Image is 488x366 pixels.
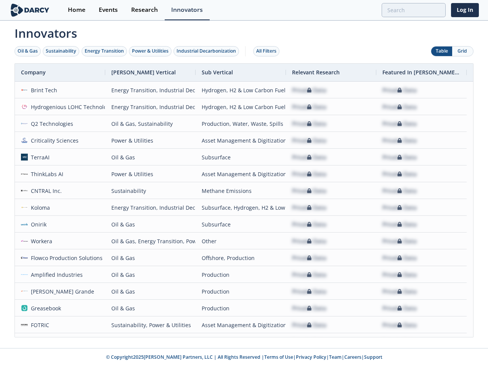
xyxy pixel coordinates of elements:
[292,317,326,333] div: Private Data
[452,47,473,56] button: Grid
[21,221,28,228] img: 59af668a-fbed-4df3-97e9-ea1e956a6472
[202,183,280,199] div: Methane Emissions
[292,166,326,182] div: Private Data
[21,238,28,244] img: a6a7813e-09ba-43d3-9dde-1ade15d6a3a4
[111,183,189,199] div: Sustainability
[292,216,326,233] div: Private Data
[111,216,189,233] div: Oil & Gas
[111,149,189,165] div: Oil & Gas
[111,266,189,283] div: Oil & Gas
[21,87,28,93] img: f06b7f28-bf61-405b-8dcc-f856dcd93083
[21,170,28,177] img: cea6cb8d-c661-4e82-962b-34554ec2b6c9
[9,3,51,17] img: logo-wide.svg
[292,266,326,283] div: Private Data
[292,82,326,98] div: Private Data
[21,120,28,127] img: 103d4dfa-2e10-4df7-9c1d-60a09b3f591e
[202,166,280,182] div: Asset Management & Digitization
[202,149,280,165] div: Subsurface
[21,69,46,76] span: Company
[28,250,103,266] div: Flowco Production Solutions
[382,69,461,76] span: Featured In [PERSON_NAME] Live
[131,7,158,13] div: Research
[21,271,28,278] img: 975fd072-4f33-424c-bfc0-4ca45b1e322c
[111,199,189,216] div: Energy Transition, Industrial Decarbonization, Oil & Gas
[202,300,280,316] div: Production
[28,283,95,300] div: [PERSON_NAME] Grande
[18,48,38,55] div: Oil & Gas
[21,103,28,110] img: 637fdeb2-050e-438a-a1bd-d39c97baa253
[344,354,361,360] a: Careers
[292,283,326,300] div: Private Data
[111,317,189,333] div: Sustainability, Power & Utilities
[202,233,280,249] div: Other
[21,254,28,261] img: 1619202337518-flowco_logo_lt_medium.png
[21,187,28,194] img: 8ac11fb0-5ce6-4062-9e23-88b7456ac0af
[382,3,446,17] input: Advanced Search
[111,166,189,182] div: Power & Utilities
[177,48,236,55] div: Industrial Decarbonization
[253,46,279,56] button: All Filters
[202,317,280,333] div: Asset Management & Digitization, Methane Emissions
[28,199,50,216] div: Koloma
[28,334,68,350] div: Atomic47 Labs
[111,69,176,76] span: [PERSON_NAME] Vertical
[202,283,280,300] div: Production
[382,233,417,249] div: Private Data
[202,116,280,132] div: Production, Water, Waste, Spills
[129,46,172,56] button: Power & Utilities
[21,154,28,161] img: a0df43f8-31b4-4ea9-a991-6b2b5c33d24c
[111,132,189,149] div: Power & Utilities
[202,99,280,115] div: Hydrogen, H2 & Low Carbon Fuels
[111,116,189,132] div: Oil & Gas, Sustainability
[292,233,326,249] div: Private Data
[111,283,189,300] div: Oil & Gas
[382,199,417,216] div: Private Data
[292,300,326,316] div: Private Data
[382,99,417,115] div: Private Data
[202,334,280,350] div: Asset Management & Digitization
[202,250,280,266] div: Offshore, Production
[264,354,293,360] a: Terms of Use
[292,250,326,266] div: Private Data
[296,354,326,360] a: Privacy Policy
[382,82,417,98] div: Private Data
[451,3,479,17] a: Log In
[171,7,203,13] div: Innovators
[173,46,239,56] button: Industrial Decarbonization
[382,216,417,233] div: Private Data
[382,334,417,350] div: Private Data
[292,69,340,76] span: Relevant Research
[11,354,477,361] p: © Copyright 2025 [PERSON_NAME] Partners, LLC | All Rights Reserved | | | | |
[28,149,50,165] div: TerraAI
[382,149,417,165] div: Private Data
[132,48,169,55] div: Power & Utilities
[85,48,124,55] div: Energy Transition
[28,82,58,98] div: Brint Tech
[21,204,28,211] img: 27540aad-f8b7-4d29-9f20-5d378d121d15
[9,21,479,42] span: Innovators
[28,99,117,115] div: Hydrogenious LOHC Technologies
[382,132,417,149] div: Private Data
[43,46,79,56] button: Sustainability
[111,233,189,249] div: Oil & Gas, Energy Transition, Power & Utilities
[28,317,50,333] div: FOTRIC
[82,46,127,56] button: Energy Transition
[21,288,28,295] img: 1673545069310-mg.jpg
[431,47,452,56] button: Table
[292,149,326,165] div: Private Data
[292,183,326,199] div: Private Data
[99,7,118,13] div: Events
[382,250,417,266] div: Private Data
[292,99,326,115] div: Private Data
[202,82,280,98] div: Hydrogen, H2 & Low Carbon Fuels
[28,266,83,283] div: Amplified Industries
[382,116,417,132] div: Private Data
[21,305,28,311] img: greasebook.com.png
[28,116,74,132] div: Q2 Technologies
[202,69,233,76] span: Sub Vertical
[14,46,41,56] button: Oil & Gas
[28,166,64,182] div: ThinkLabs AI
[111,334,189,350] div: Power & Utilities
[202,216,280,233] div: Subsurface
[28,233,53,249] div: Workera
